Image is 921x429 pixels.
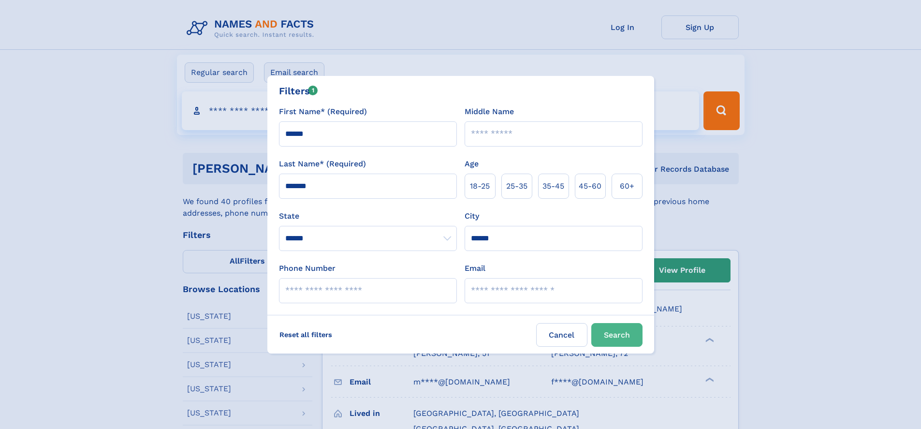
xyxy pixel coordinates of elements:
button: Search [591,323,643,347]
div: Filters [279,84,318,98]
span: 60+ [620,180,634,192]
label: Cancel [536,323,587,347]
label: Phone Number [279,263,336,274]
label: City [465,210,479,222]
label: Age [465,158,479,170]
label: Last Name* (Required) [279,158,366,170]
span: 25‑35 [506,180,527,192]
span: 35‑45 [542,180,564,192]
span: 18‑25 [470,180,490,192]
label: State [279,210,457,222]
label: Email [465,263,485,274]
label: Middle Name [465,106,514,118]
label: First Name* (Required) [279,106,367,118]
label: Reset all filters [273,323,338,346]
span: 45‑60 [579,180,601,192]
